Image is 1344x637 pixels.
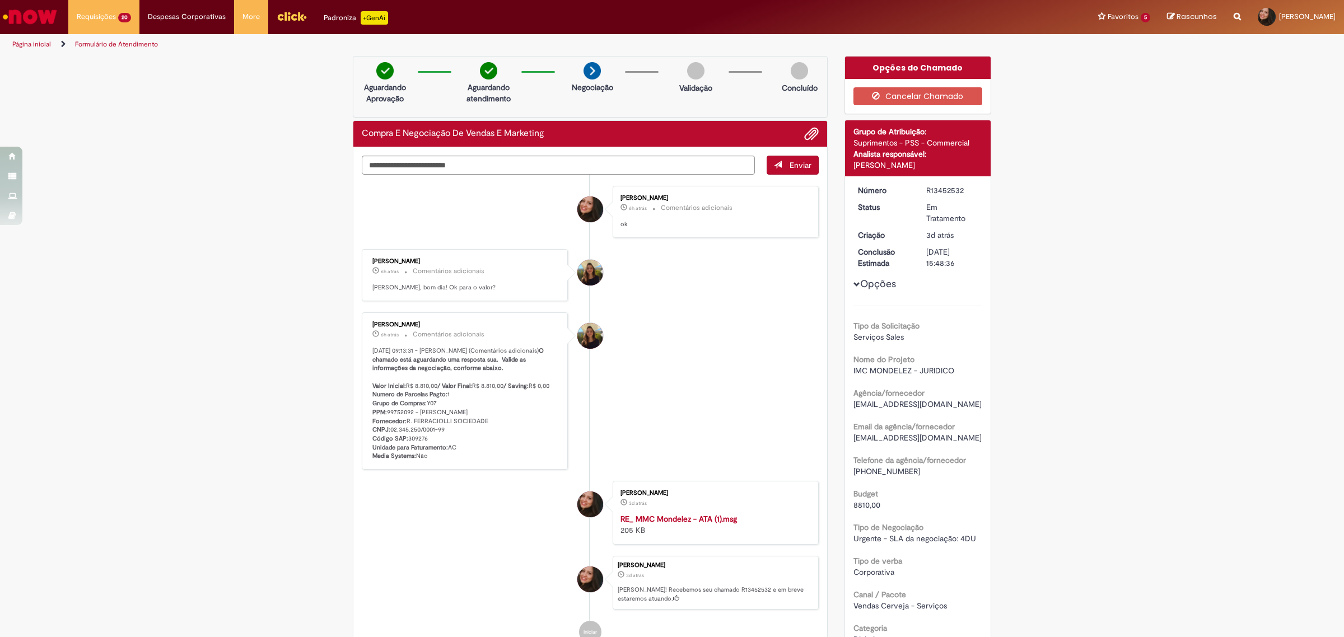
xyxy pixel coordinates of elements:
b: Categoria [853,623,887,633]
a: RE_ MMC Mondelez - ATA (1).msg [620,514,737,524]
time: 29/08/2025 09:14:38 [629,205,647,212]
b: Tipo da Solicitação [853,321,920,331]
span: Enviar [790,160,811,170]
span: 8810,00 [853,500,880,510]
dt: Status [850,202,918,213]
span: [PERSON_NAME] [1279,12,1336,21]
dt: Criação [850,229,918,241]
div: [PERSON_NAME] [853,160,983,171]
span: Favoritos [1108,11,1138,22]
p: Aguardando Aprovação [358,82,412,104]
span: [EMAIL_ADDRESS][DOMAIN_NAME] [853,433,982,443]
b: / Valor Final: [437,382,472,390]
button: Adicionar anexos [804,127,819,141]
span: More [242,11,260,22]
p: Validação [679,82,712,93]
div: 27/08/2025 13:47:22 [926,229,978,241]
p: [PERSON_NAME], bom dia! Ok para o valor? [372,283,559,292]
li: Elaine De Jesus Tavares [362,556,819,610]
b: Budget [853,489,878,499]
span: 3d atrás [926,230,954,240]
a: Rascunhos [1167,12,1217,22]
div: [PERSON_NAME] [372,321,559,328]
p: [DATE] 09:13:31 - [PERSON_NAME] (Comentários adicionais) R$ 8.810,00 R$ 8.810,00 R$ 0,00 1 Y07 99... [372,346,559,461]
img: ServiceNow [1,6,59,28]
span: 6h atrás [381,268,399,275]
b: / Saving: [503,382,529,390]
div: R13452532 [926,185,978,196]
div: Em Tratamento [926,202,978,224]
b: Grupo de Compras: [372,399,427,408]
div: Lara Moccio Breim Solera [577,323,603,349]
dt: Número [850,185,918,196]
p: Negociação [572,82,613,93]
div: Grupo de Atribuição: [853,126,983,137]
b: Agência/fornecedor [853,388,925,398]
b: Telefone da agência/fornecedor [853,455,966,465]
div: Opções do Chamado [845,57,991,79]
b: Nome do Projeto [853,354,914,364]
p: +GenAi [361,11,388,25]
span: Urgente - SLA da negociação: 4DU [853,533,976,544]
b: Fornecedor: [372,417,407,425]
span: 6h atrás [381,331,399,338]
textarea: Digite sua mensagem aqui... [362,156,755,175]
small: Comentários adicionais [661,203,732,213]
a: Página inicial [12,40,51,49]
div: 205 KB [620,513,807,536]
button: Enviar [767,156,819,175]
b: Numero de Parcelas Pagto: [372,390,447,399]
div: [PERSON_NAME] [620,195,807,202]
span: 5 [1141,13,1150,22]
time: 27/08/2025 13:47:22 [926,230,954,240]
b: Canal / Pacote [853,589,906,599]
span: [EMAIL_ADDRESS][DOMAIN_NAME] [853,399,982,409]
b: Tipo de Negociação [853,522,923,532]
img: check-circle-green.png [376,62,394,79]
div: [PERSON_NAME] [372,258,559,265]
b: Tipo de verba [853,556,902,566]
b: O chamado está aguardando uma resposta sua. Valide as informações da negociação, conforme abaixo.... [372,346,545,390]
a: Formulário de Atendimento [75,40,158,49]
dt: Conclusão Estimada [850,246,918,269]
time: 27/08/2025 13:47:22 [626,572,644,579]
time: 29/08/2025 09:13:49 [381,268,399,275]
div: Padroniza [324,11,388,25]
h2: Compra E Negociação De Vendas E Marketing Histórico de tíquete [362,129,544,139]
img: click_logo_yellow_360x200.png [277,8,307,25]
small: Comentários adicionais [413,266,484,276]
div: Elaine De Jesus Tavares [577,566,603,592]
span: 6h atrás [629,205,647,212]
img: img-circle-grey.png [791,62,808,79]
div: [PERSON_NAME] [618,562,813,569]
span: Rascunhos [1177,11,1217,22]
span: Vendas Cerveja - Serviços [853,601,947,611]
span: 3d atrás [629,500,647,507]
ul: Trilhas de página [8,34,888,55]
span: Corporativa [853,567,894,577]
div: Elaine De Jesus Tavares [577,491,603,517]
p: ok [620,220,807,229]
span: IMC MONDELEZ - JURIDICO [853,366,954,376]
p: Concluído [782,82,818,93]
div: Lara Moccio Breim Solera [577,260,603,285]
img: check-circle-green.png [480,62,497,79]
b: PPM: [372,408,387,416]
button: Cancelar Chamado [853,87,983,105]
div: Analista responsável: [853,148,983,160]
span: [PHONE_NUMBER] [853,466,920,476]
span: 20 [118,13,131,22]
b: Media Systems: [372,452,416,460]
div: Suprimentos - PSS - Commercial [853,137,983,148]
span: Despesas Corporativas [148,11,226,22]
span: Requisições [77,11,116,22]
img: img-circle-grey.png [687,62,704,79]
b: Unidade para Faturamento: [372,443,448,452]
span: 3d atrás [626,572,644,579]
div: [DATE] 15:48:36 [926,246,978,269]
time: 27/08/2025 13:46:14 [629,500,647,507]
b: Email da agência/fornecedor [853,421,955,432]
div: Elaine De Jesus Tavares [577,196,603,222]
time: 29/08/2025 09:13:31 [381,331,399,338]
